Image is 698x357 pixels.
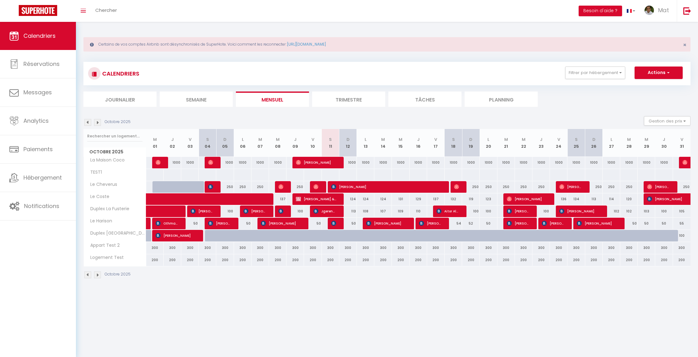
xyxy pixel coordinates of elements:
div: 300 [234,242,252,254]
th: 30 [655,129,673,157]
p: Octobre 2025 [105,119,131,125]
div: 200 [146,254,164,266]
abbr: M [645,136,648,142]
div: 103 [638,206,655,217]
div: 124 [357,193,374,205]
span: Notifications [24,202,59,210]
span: Le Harison [85,218,114,225]
div: 131 [392,193,409,205]
div: 200 [339,254,357,266]
th: 07 [252,129,269,157]
div: 100 [673,230,691,241]
div: 100 [532,206,550,217]
div: 300 [287,242,304,254]
div: 200 [164,254,181,266]
div: 1000 [655,157,673,168]
span: [PERSON_NAME] [278,181,284,193]
div: 300 [585,242,603,254]
div: 300 [497,242,515,254]
div: 200 [515,254,532,266]
input: Rechercher un logement... [87,131,142,142]
div: 50 [638,218,655,229]
div: 200 [234,254,252,266]
div: 102 [620,206,638,217]
div: 50 [234,218,252,229]
div: 300 [304,242,322,254]
div: 1000 [480,157,497,168]
div: 200 [497,254,515,266]
div: 1000 [252,157,269,168]
th: 18 [445,129,462,157]
span: [PERSON_NAME] [559,205,600,217]
span: [PERSON_NAME] [261,217,302,229]
abbr: L [365,136,366,142]
div: 1000 [497,157,515,168]
div: 250 [532,181,550,193]
div: 54 [445,218,462,229]
div: 200 [199,254,216,266]
div: 119 [462,193,480,205]
div: 300 [164,242,181,254]
div: 300 [638,242,655,254]
div: 200 [427,254,445,266]
div: 1000 [462,157,480,168]
li: Trimestre [312,92,385,107]
div: 136 [550,193,567,205]
th: 21 [497,129,515,157]
div: 137 [269,193,287,205]
div: 200 [445,254,462,266]
abbr: L [611,136,612,142]
div: 250 [480,181,497,193]
div: 300 [392,242,409,254]
div: 100 [655,206,673,217]
div: 55 [673,218,691,229]
span: La Maison Coco [85,157,126,164]
div: 1000 [515,157,532,168]
div: 200 [532,254,550,266]
abbr: J [663,136,665,142]
div: 1000 [532,157,550,168]
th: 15 [392,129,409,157]
div: 200 [550,254,567,266]
span: [PERSON_NAME] [331,217,337,229]
abbr: L [487,136,489,142]
span: Octobre 2025 [84,147,146,156]
th: 05 [216,129,234,157]
abbr: M [381,136,385,142]
abbr: J [540,136,542,142]
span: [PERSON_NAME] [243,205,267,217]
div: 200 [304,254,322,266]
div: 300 [567,242,585,254]
div: 124 [374,193,392,205]
div: 200 [374,254,392,266]
div: 300 [515,242,532,254]
th: 19 [462,129,480,157]
div: 200 [655,254,673,266]
div: 250 [216,181,234,193]
div: 300 [374,242,392,254]
th: 28 [620,129,638,157]
span: Réservations [23,60,60,68]
div: 50 [339,218,357,229]
span: Appart Test 2 [85,242,121,249]
div: 137 [427,193,445,205]
th: 23 [532,129,550,157]
abbr: V [557,136,560,142]
span: Analytics [23,117,49,125]
th: 20 [480,129,497,157]
div: 1000 [445,157,462,168]
th: 25 [567,129,585,157]
th: 03 [181,129,199,157]
span: [PERSON_NAME] [208,156,214,168]
div: 113 [339,206,357,217]
span: [PERSON_NAME] [647,181,671,193]
div: 200 [357,254,374,266]
span: [PERSON_NAME] [331,181,442,193]
div: 114 [603,193,620,205]
abbr: J [294,136,297,142]
span: [PERSON_NAME] [419,217,442,229]
abbr: S [206,136,209,142]
div: 1000 [164,157,181,168]
abbr: D [592,136,596,142]
div: 300 [462,242,480,254]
